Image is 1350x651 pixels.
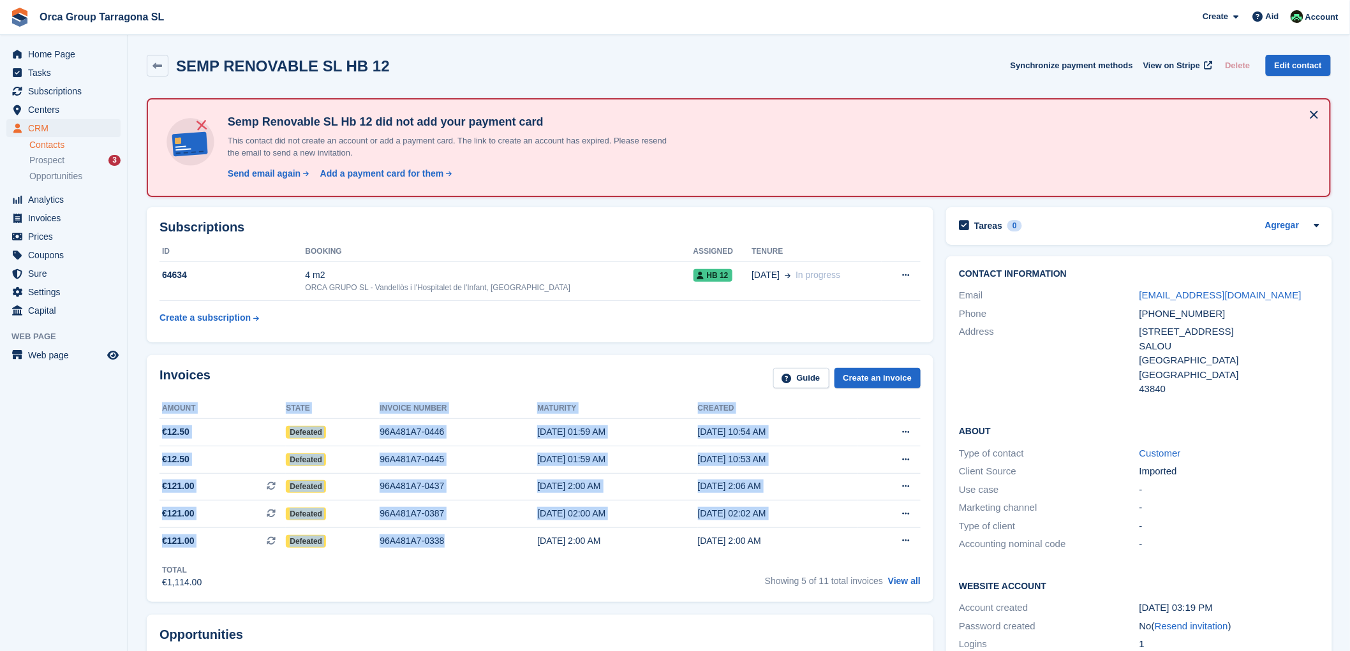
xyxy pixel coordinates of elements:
font: Home Page [28,49,75,59]
a: menu [6,191,121,208]
font: - [1139,502,1143,513]
font: Phone [959,308,986,319]
a: Contacts [29,139,121,151]
font: Add a payment card for them [320,168,444,179]
a: menu [6,246,121,264]
font: Subscriptions [159,220,244,234]
font: [DATE] 03:19 PM [1139,602,1213,613]
a: menu [6,101,121,119]
a: View all [888,576,921,586]
font: No [1139,620,1152,631]
font: Defeated [290,482,322,491]
font: Create [1203,11,1228,21]
h2: Tareas [974,220,1002,231]
a: menu [6,82,121,100]
font: Account [1305,12,1339,22]
font: [DATE] 2:00 AM [537,536,600,546]
img: Tania [1291,10,1303,23]
font: [DATE] 2:00 AM [698,536,761,546]
font: Defeated [290,455,322,464]
font: Invoice number [380,404,447,413]
font: Marketing channel [959,502,1037,513]
font: Resend invitation [1155,620,1228,631]
font: Settings [28,287,61,297]
font: Delete [1226,61,1250,70]
font: Create a subscription [159,312,251,323]
font: Total [162,566,187,574]
font: In progress [796,270,840,280]
font: Create an invoice [843,373,912,383]
font: Email [959,289,983,300]
font: Account created [959,602,1028,613]
font: [DATE] 02:00 AM [537,508,605,518]
button: Delete [1220,55,1256,76]
font: [GEOGRAPHIC_DATA] [1139,369,1239,380]
font: ) [1228,620,1231,631]
font: Website account [959,581,1046,591]
font: Address [959,326,994,337]
font: €121.00 [162,508,195,518]
a: Create an invoice [834,368,921,389]
font: €1,114.00 [162,577,202,587]
font: Invoices [28,213,61,223]
font: 1 [1139,638,1145,649]
font: Prices [28,231,53,242]
font: Amount [162,404,196,413]
font: SALOU [1139,340,1172,351]
a: menu [6,283,121,301]
img: stora-icon-8386f47178a22dfd0bd8f6a31ec36ba5ce8667c1dd55bd0f319d3a0aa187defe.svg [10,8,29,27]
a: menu [6,45,121,63]
font: Defeated [290,509,322,518]
font: Use case [959,484,999,495]
font: - [1139,520,1143,531]
font: [GEOGRAPHIC_DATA] [1139,355,1239,365]
font: Synchronize payment methods [1011,61,1133,70]
font: - [1139,484,1143,495]
font: Type of contact [959,448,1024,458]
a: menu [6,265,121,282]
font: [PHONE_NUMBER] [1139,308,1226,319]
font: 64634 [162,270,187,280]
font: Imported [1139,465,1177,476]
font: Guide [797,373,820,383]
a: Guide [773,368,829,389]
a: [EMAIL_ADDRESS][DOMAIN_NAME] [1139,289,1302,300]
a: Add a payment card for them [315,167,453,180]
font: 3 [112,156,117,165]
font: Edit contact [1275,61,1322,70]
font: €12.50 [162,454,189,464]
font: 96A481A7-0445 [380,454,444,464]
font: Defeated [290,428,322,437]
font: Defeated [290,537,322,546]
font: Contact information [959,268,1067,279]
font: SEMP RENOVABLE SL HB 12 [176,57,390,75]
a: menu [6,209,121,227]
font: €12.50 [162,427,189,437]
font: View on Stripe [1143,61,1200,70]
font: 4 m2 [305,270,325,280]
font: [DATE] 01:59 AM [537,454,605,464]
font: ( [1152,620,1155,631]
font: Opportunities [29,171,82,181]
a: Orca Group Tarragona SL [34,6,169,27]
font: ID [162,247,170,256]
font: 96A481A7-0387 [380,508,444,518]
font: HB 12 [707,271,729,280]
font: This contact did not create an account or add a payment card. The link to create an account has e... [228,136,667,158]
font: [DATE] 10:54 AM [698,427,766,437]
font: Booking [305,247,341,256]
a: Create a subscription [159,306,259,330]
font: Web page [11,332,56,341]
font: Opportunities [159,627,243,641]
a: Edit contact [1266,55,1331,76]
font: Logins [959,638,987,649]
font: Web page [28,350,69,360]
font: Invoices [159,368,211,382]
font: 96A481A7-0437 [380,481,444,491]
font: €121.00 [162,481,195,491]
a: View on Stripe [1138,55,1215,76]
font: Coupons [28,250,64,260]
font: Accounting nominal code [959,538,1066,549]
